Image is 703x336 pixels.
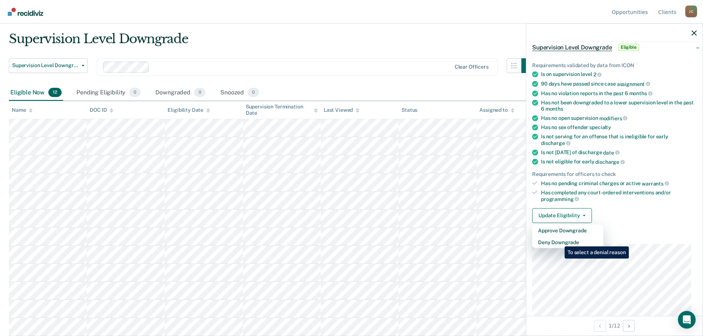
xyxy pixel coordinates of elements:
[532,224,603,236] button: Approve Downgrade
[541,124,697,131] div: Has no sex offender
[154,85,207,101] div: Downgraded
[9,85,63,101] div: Eligible Now
[402,107,417,113] div: Status
[8,8,43,16] img: Recidiviz
[541,71,697,78] div: Is on supervision level
[248,88,259,97] span: 0
[532,171,697,177] div: Requirements for officers to check
[75,85,142,101] div: Pending Eligibility
[532,44,612,51] span: Supervision Level Downgrade
[594,320,606,332] button: Previous Opportunity
[593,72,602,77] span: 2
[617,81,650,87] span: assignment
[129,88,141,97] span: 0
[532,235,697,241] dt: Supervision
[532,208,592,223] button: Update Eligibility
[541,90,697,97] div: Has no violation reports in the past 6
[541,149,697,156] div: Is not [DATE] of discharge
[541,159,697,165] div: Is not eligible for early
[595,159,625,165] span: discharge
[324,107,359,113] div: Last Viewed
[168,107,210,113] div: Eligibility Date
[629,90,652,96] span: months
[685,6,697,17] div: J C
[541,140,571,146] span: discharge
[532,236,603,248] button: Deny Downgrade
[678,311,696,329] div: Open Intercom Messenger
[532,224,603,248] div: Dropdown Menu
[9,31,536,52] div: Supervision Level Downgrade
[685,6,697,17] button: Profile dropdown button
[541,115,697,121] div: Has no open supervision
[246,104,318,116] div: Supervision Termination Date
[541,134,697,146] div: Is not serving for an offense that is ineligible for early
[541,100,697,112] div: Has not been downgraded to a lower supervision level in the past 6
[642,180,669,186] span: warrants
[219,85,261,101] div: Snoozed
[541,80,697,87] div: 90 days have passed since case
[603,149,619,155] span: date
[455,64,489,70] div: Clear officers
[623,320,635,332] button: Next Opportunity
[479,107,514,113] div: Assigned to
[194,88,206,97] span: 0
[541,196,579,202] span: programming
[589,124,611,130] span: specialty
[90,107,113,113] div: DOC ID
[526,316,703,335] div: 1 / 12
[599,115,628,121] span: modifiers
[526,35,703,59] div: Supervision Level DowngradeEligible
[541,190,697,202] div: Has completed any court-ordered interventions and/or
[12,107,32,113] div: Name
[541,180,697,187] div: Has no pending criminal charges or active
[618,44,639,51] span: Eligible
[545,105,563,111] span: months
[12,62,79,69] span: Supervision Level Downgrade
[532,62,697,68] div: Requirements validated by data from ICON
[48,88,62,97] span: 12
